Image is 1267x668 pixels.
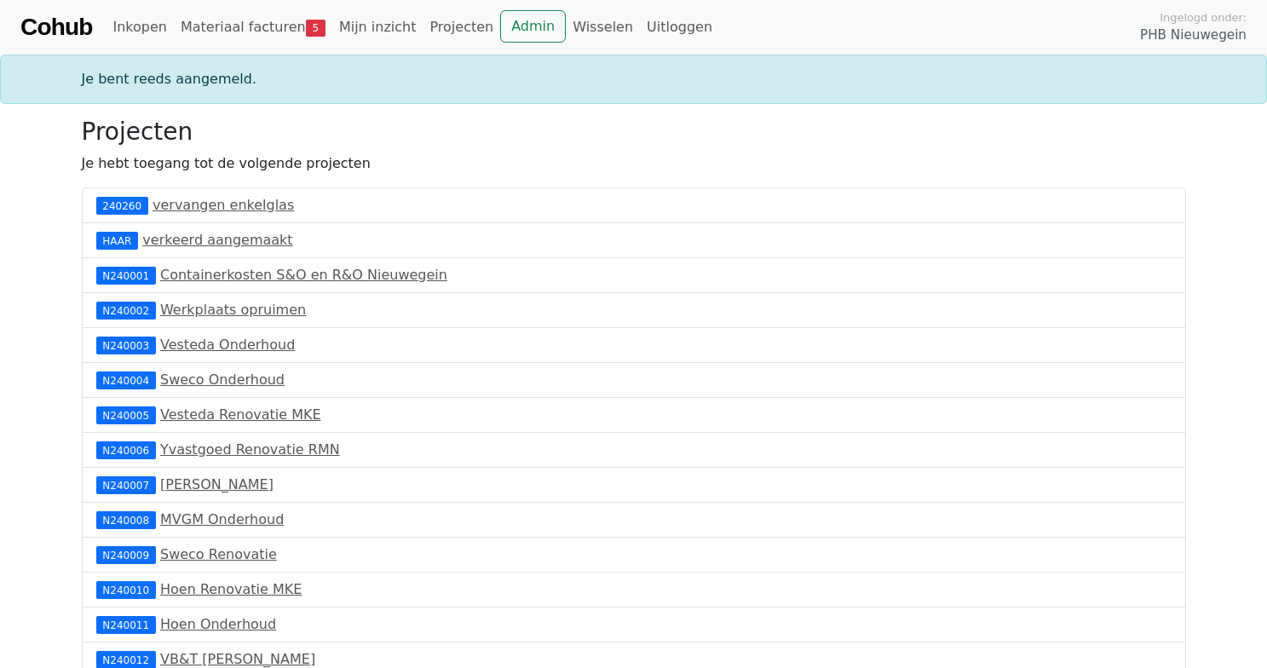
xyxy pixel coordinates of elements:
div: N240001 [96,267,156,284]
div: N240012 [96,651,156,668]
h3: Projecten [82,118,1186,147]
a: Mijn inzicht [332,10,423,44]
a: Vesteda Renovatie MKE [160,406,321,423]
span: Ingelogd onder: [1160,9,1247,26]
div: N240006 [96,441,156,458]
a: [PERSON_NAME] [160,476,274,492]
span: PHB Nieuwegein [1140,26,1247,45]
a: Hoen Renovatie MKE [160,581,302,597]
a: Sweco Onderhoud [160,371,285,388]
a: Hoen Onderhoud [160,616,276,632]
a: Materiaal facturen5 [174,10,332,44]
a: Projecten [423,10,500,44]
a: Yvastgoed Renovatie RMN [160,441,340,458]
div: Je bent reeds aangemeld. [72,69,1196,89]
div: N240005 [96,406,156,423]
div: N240011 [96,616,156,633]
a: Uitloggen [640,10,719,44]
div: N240008 [96,511,156,528]
div: N240009 [96,546,156,563]
a: MVGM Onderhoud [160,511,284,527]
a: Wisselen [566,10,640,44]
div: N240003 [96,337,156,354]
a: verkeerd aangemaakt [142,232,292,248]
div: N240007 [96,476,156,493]
span: 5 [306,20,325,37]
div: HAAR [96,232,139,249]
div: N240002 [96,302,156,319]
div: N240010 [96,581,156,598]
div: N240004 [96,371,156,389]
a: Vesteda Onderhoud [160,337,295,353]
p: Je hebt toegang tot de volgende projecten [82,153,1186,174]
a: vervangen enkelglas [153,197,294,213]
a: Admin [500,10,566,43]
a: Werkplaats opruimen [160,302,306,318]
a: VB&T [PERSON_NAME] [160,651,315,667]
a: Sweco Renovatie [160,546,277,562]
a: Inkopen [106,10,173,44]
a: Containerkosten S&O en R&O Nieuwegein [160,267,447,283]
a: Cohub [20,7,92,48]
div: 240260 [96,197,148,214]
